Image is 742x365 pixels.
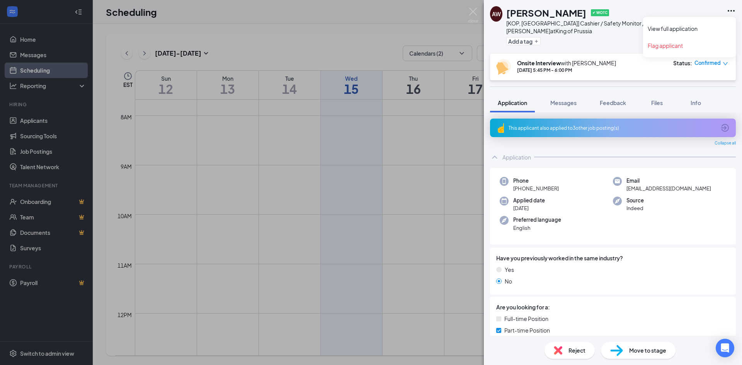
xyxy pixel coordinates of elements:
span: Source [626,197,644,204]
span: Confirmed [694,59,721,67]
span: Email [626,177,711,185]
span: Info [691,99,701,106]
svg: Plus [534,39,539,44]
span: Have you previously worked in the same industry? [496,254,623,262]
b: Onsite Interview [517,59,561,66]
span: Application [498,99,527,106]
span: Collapse all [715,140,736,146]
button: PlusAdd a tag [506,37,541,45]
span: English [513,224,561,232]
span: [PHONE_NUMBER] [513,185,559,192]
h1: [PERSON_NAME] [506,6,586,19]
span: Feedback [600,99,626,106]
div: AW [492,10,501,18]
span: Phone [513,177,559,185]
div: Open Intercom Messenger [716,339,734,357]
span: Files [651,99,663,106]
div: Application [502,153,531,161]
svg: ArrowCircle [720,123,730,132]
span: Applied date [513,197,545,204]
span: Preferred language [513,216,561,224]
div: [DATE] 5:45 PM - 6:00 PM [517,67,616,73]
span: Yes [505,265,514,274]
span: Indeed [626,204,644,212]
div: [KOP, [GEOGRAPHIC_DATA]] Cashier / Safety Monitor / Party Host / Party [PERSON_NAME] at King of P... [506,19,723,35]
svg: ChevronUp [490,153,499,162]
span: ✔ WOTC [591,9,609,16]
a: View full application [648,25,731,32]
span: [DATE] [513,204,545,212]
span: Full-time Position [504,314,548,323]
span: Move to stage [629,346,666,355]
div: with [PERSON_NAME] [517,59,616,67]
span: Reject [568,346,585,355]
span: Messages [550,99,577,106]
span: No [505,277,512,285]
span: Part-time Position [504,326,550,334]
span: Are you looking for a: [496,303,550,311]
span: down [723,61,728,66]
span: [EMAIL_ADDRESS][DOMAIN_NAME] [626,185,711,192]
div: Status : [673,59,692,67]
svg: Ellipses [727,6,736,15]
div: This applicant also applied to 3 other job posting(s) [509,125,716,131]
